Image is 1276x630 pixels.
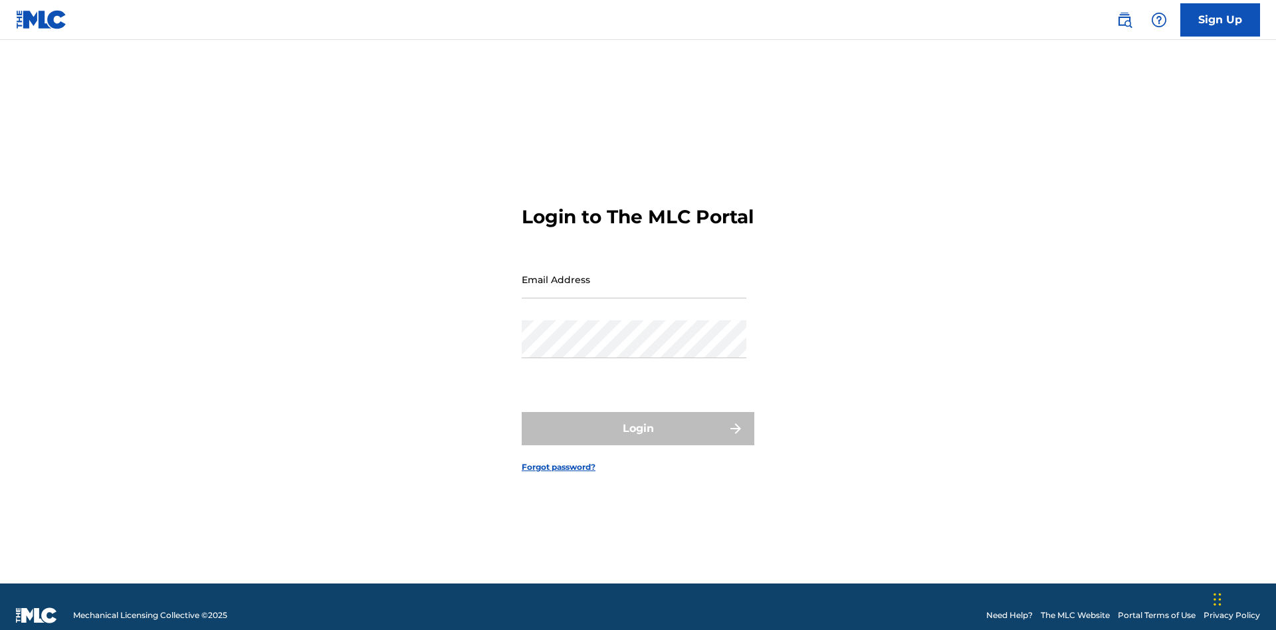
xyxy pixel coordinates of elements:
span: Mechanical Licensing Collective © 2025 [73,609,227,621]
div: Help [1146,7,1172,33]
iframe: Chat Widget [1210,566,1276,630]
a: Public Search [1111,7,1138,33]
a: Forgot password? [522,461,595,473]
a: Sign Up [1180,3,1260,37]
div: Drag [1214,579,1222,619]
img: logo [16,607,57,623]
a: The MLC Website [1041,609,1110,621]
img: MLC Logo [16,10,67,29]
img: help [1151,12,1167,28]
a: Portal Terms of Use [1118,609,1196,621]
img: search [1116,12,1132,28]
a: Need Help? [986,609,1033,621]
a: Privacy Policy [1204,609,1260,621]
h3: Login to The MLC Portal [522,205,754,229]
